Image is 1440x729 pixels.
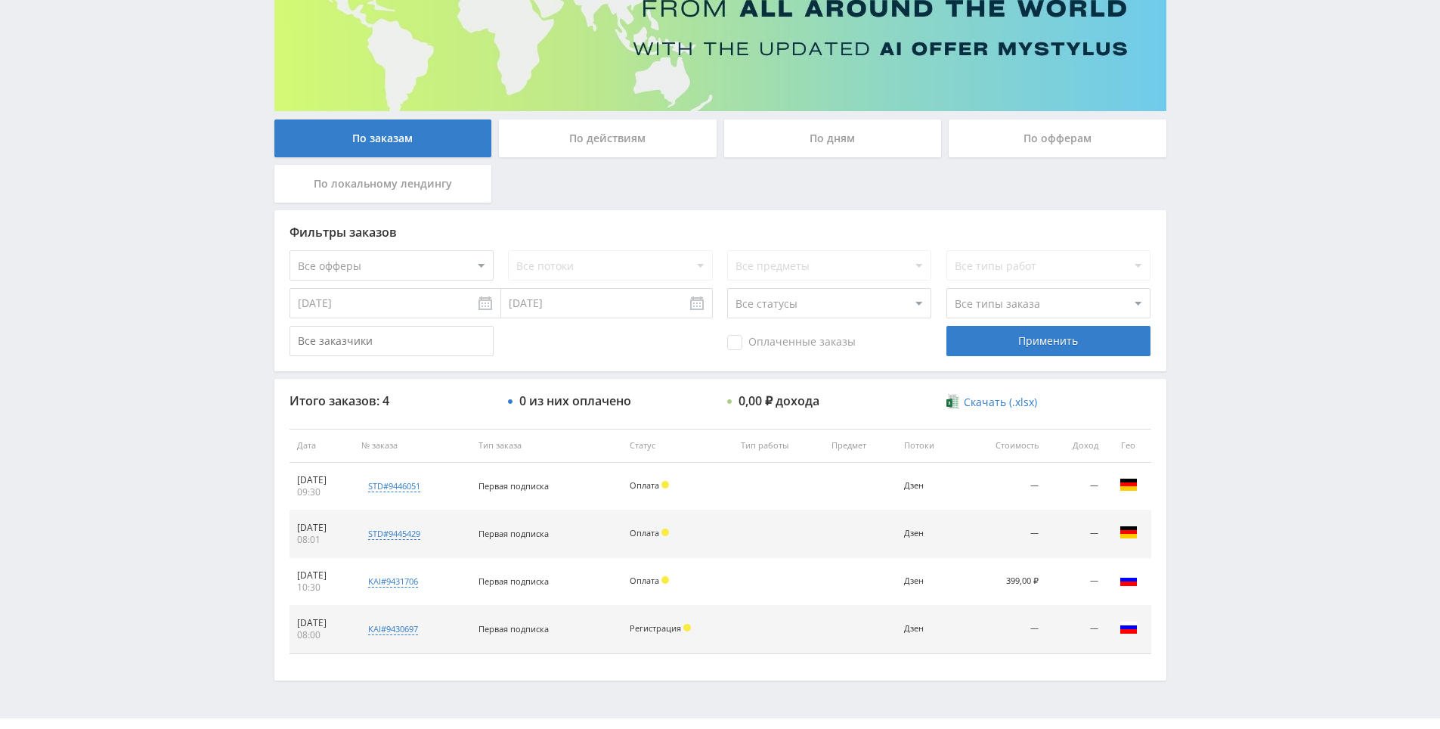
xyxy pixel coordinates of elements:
div: По локальному лендингу [274,165,492,203]
th: Доход [1046,429,1105,463]
div: Дзен [904,576,955,586]
div: По заказам [274,119,492,157]
div: [DATE] [297,617,347,629]
span: Первая подписка [478,528,549,539]
div: 0,00 ₽ дохода [739,394,819,408]
div: 08:00 [297,629,347,641]
img: rus.png [1119,619,1138,637]
th: Тип заказа [471,429,622,463]
span: Холд [661,481,669,489]
img: xlsx [946,394,959,409]
th: № заказа [354,429,471,463]
th: Предмет [824,429,897,463]
div: std#9446051 [368,480,420,492]
span: Оплаченные заказы [727,335,856,350]
td: — [962,463,1047,510]
span: Оплата [630,575,659,586]
div: По дням [724,119,942,157]
th: Стоимость [962,429,1047,463]
td: — [962,510,1047,558]
input: Все заказчики [290,326,494,356]
span: Первая подписка [478,480,549,492]
div: Применить [946,326,1150,356]
span: Регистрация [630,622,681,634]
td: — [1046,606,1105,653]
a: Скачать (.xlsx) [946,395,1037,410]
div: 0 из них оплачено [519,394,631,408]
th: Статус [622,429,732,463]
div: kai#9430697 [368,623,418,635]
th: Дата [290,429,355,463]
div: Дзен [904,481,955,491]
div: Фильтры заказов [290,225,1151,239]
div: Дзен [904,529,955,538]
img: rus.png [1119,571,1138,589]
span: Оплата [630,479,659,491]
div: [DATE] [297,522,347,534]
div: 08:01 [297,534,347,546]
td: — [1046,558,1105,606]
td: — [962,606,1047,653]
div: По действиям [499,119,717,157]
th: Гео [1106,429,1151,463]
div: Дзен [904,624,955,634]
span: Оплата [630,527,659,538]
td: — [1046,510,1105,558]
span: Первая подписка [478,575,549,587]
img: deu.png [1119,476,1138,494]
span: Первая подписка [478,623,549,634]
div: [DATE] [297,569,347,582]
th: Потоки [897,429,962,463]
div: std#9445429 [368,528,420,540]
div: 09:30 [297,486,347,498]
div: [DATE] [297,474,347,486]
span: Холд [661,529,669,536]
span: Холд [683,624,691,631]
td: — [1046,463,1105,510]
td: 399,00 ₽ [962,558,1047,606]
img: deu.png [1119,523,1138,541]
span: Скачать (.xlsx) [964,396,1037,408]
span: Холд [661,576,669,584]
div: По офферам [949,119,1166,157]
div: Итого заказов: 4 [290,394,494,408]
div: kai#9431706 [368,575,418,588]
div: 10:30 [297,582,347,594]
th: Тип работы [733,429,824,463]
